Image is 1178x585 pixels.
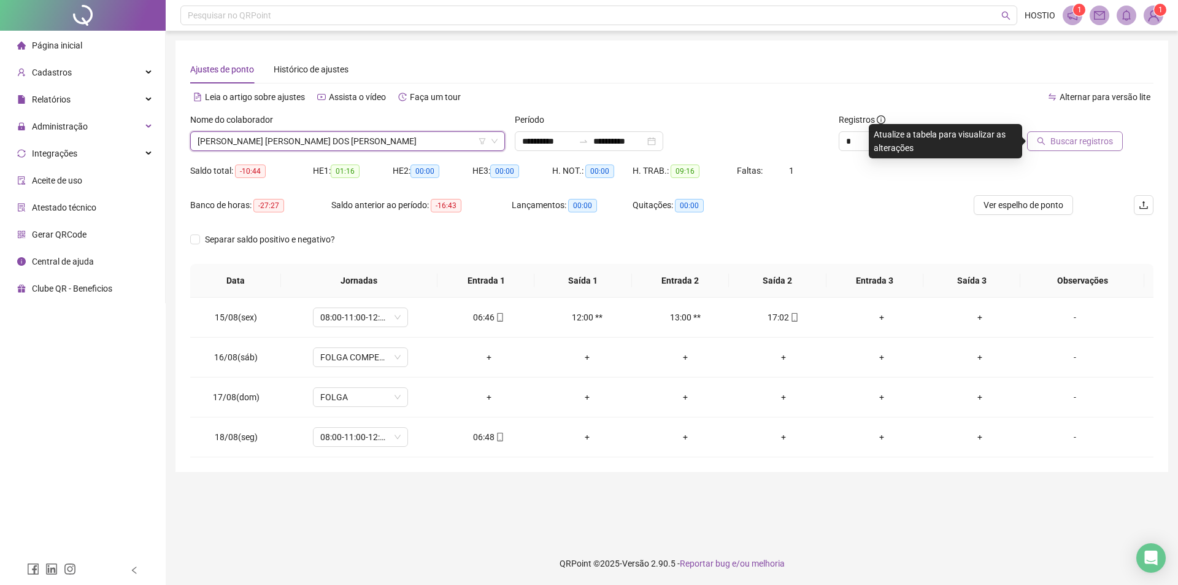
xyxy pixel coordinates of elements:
div: HE 3: [472,164,552,178]
span: 16/08(sáb) [214,352,258,362]
span: solution [17,203,26,212]
span: 00:00 [675,199,704,212]
span: Histórico de ajustes [274,64,348,74]
div: + [941,390,1019,404]
span: Página inicial [32,41,82,50]
span: FOLGA COMPENSATÓRIA [320,348,401,366]
div: + [744,390,823,404]
div: + [646,430,725,444]
span: file-text [193,93,202,101]
div: Saldo anterior ao período: [331,198,512,212]
div: + [941,430,1019,444]
div: + [744,351,823,364]
span: home [17,41,26,50]
th: Jornadas [281,264,437,298]
span: audit [17,176,26,185]
span: Observações [1030,274,1134,287]
div: Atualize a tabela para visualizar as alterações [869,124,1022,158]
div: HE 2: [393,164,472,178]
span: 1 [1077,6,1082,14]
span: search [1001,11,1011,20]
span: user-add [17,68,26,77]
span: info-circle [17,257,26,266]
span: upload [1139,200,1149,210]
span: search [1037,137,1045,145]
div: + [548,351,626,364]
span: 00:00 [410,165,439,178]
div: + [450,351,528,364]
span: 15/08(sex) [215,312,257,322]
div: - [1039,351,1111,364]
button: Buscar registros [1027,131,1123,151]
div: 06:46 [450,311,528,324]
span: -16:43 [431,199,461,212]
span: mobile [495,313,504,322]
span: 18/08(seg) [215,432,258,442]
span: info-circle [877,115,885,124]
div: + [941,311,1019,324]
span: notification [1067,10,1078,21]
th: Saída 2 [729,264,826,298]
span: Faltas: [737,166,764,176]
span: 1 [1158,6,1163,14]
span: swap-right [579,136,588,146]
div: Banco de horas: [190,198,331,212]
div: + [548,390,626,404]
span: mobile [495,433,504,441]
span: facebook [27,563,39,575]
div: + [646,351,725,364]
div: 17:02 [744,311,823,324]
span: Ajustes de ponto [190,64,254,74]
th: Entrada 2 [632,264,729,298]
span: mobile [789,313,799,322]
span: 09:16 [671,165,699,178]
th: Entrada 1 [437,264,534,298]
span: 00:00 [490,165,519,178]
span: sync [17,149,26,158]
div: + [842,311,921,324]
th: Observações [1020,264,1144,298]
span: Buscar registros [1050,134,1113,148]
span: Integrações [32,149,77,158]
th: Data [190,264,281,298]
span: filter [479,138,486,145]
span: Clube QR - Beneficios [32,284,112,293]
span: Ver espelho de ponto [984,198,1063,212]
div: - [1039,311,1111,324]
span: mail [1094,10,1105,21]
span: HOSTIO [1025,9,1055,22]
span: Gerar QRCode [32,230,87,239]
div: + [941,351,1019,364]
th: Saída 1 [534,264,631,298]
span: 00:00 [568,199,597,212]
div: Open Intercom Messenger [1136,543,1166,573]
div: H. NOT.: [552,164,633,178]
span: 17/08(dom) [213,392,260,402]
span: Cadastros [32,68,72,77]
div: Lançamentos: [512,198,632,212]
div: Quitações: [633,198,753,212]
div: - [1039,430,1111,444]
span: Alternar para versão lite [1060,92,1150,102]
span: linkedin [45,563,58,575]
span: MARIA CRISTINA DOS SANTOS LEITE [198,132,498,150]
div: + [744,430,823,444]
span: 01:16 [331,165,360,178]
span: Relatórios [32,95,71,104]
span: file [17,95,26,104]
span: -10:44 [235,165,266,178]
sup: 1 [1073,4,1085,16]
span: history [398,93,407,101]
span: swap [1048,93,1057,101]
div: - [1039,390,1111,404]
span: FOLGA [320,388,401,406]
span: Leia o artigo sobre ajustes [205,92,305,102]
label: Período [515,113,552,126]
span: Central de ajuda [32,257,94,266]
div: 06:48 [450,430,528,444]
img: 41758 [1144,6,1163,25]
div: + [842,430,921,444]
span: Assista o vídeo [329,92,386,102]
div: + [450,390,528,404]
footer: QRPoint © 2025 - 2.90.5 - [166,542,1178,585]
